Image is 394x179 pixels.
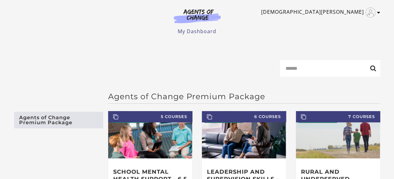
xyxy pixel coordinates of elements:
[108,92,380,101] h2: Agents of Change Premium Package
[178,28,216,35] a: My Dashboard
[167,9,227,23] img: Agents of Change Logo
[14,112,103,128] a: Agents of Change Premium Package
[108,111,192,122] span: 5 Courses
[296,111,380,122] span: 7 Courses
[261,8,377,18] a: Toggle menu
[202,111,286,122] span: 6 Courses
